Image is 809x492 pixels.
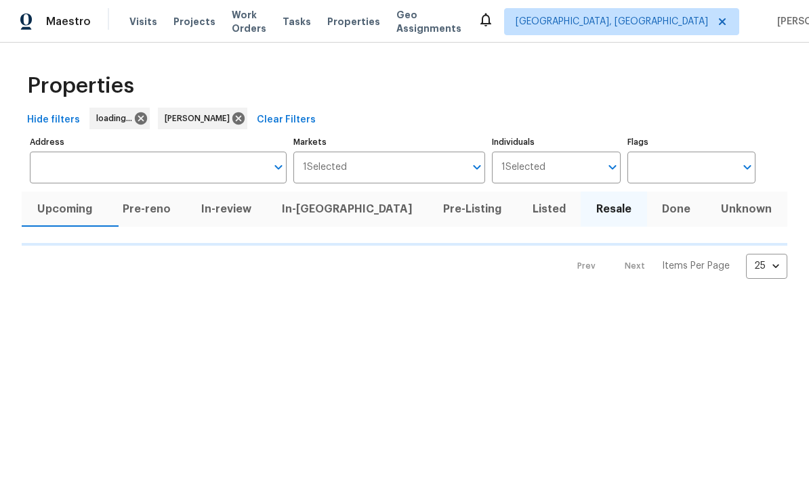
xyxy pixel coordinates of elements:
span: Work Orders [232,8,266,35]
span: Listed [525,200,573,219]
button: Open [269,158,288,177]
span: Unknown [714,200,779,219]
span: [PERSON_NAME] [165,112,235,125]
div: loading... [89,108,150,129]
div: [PERSON_NAME] [158,108,247,129]
span: Hide filters [27,112,80,129]
button: Open [468,158,486,177]
label: Address [30,138,287,146]
p: Items Per Page [662,259,730,273]
button: Clear Filters [251,108,321,133]
button: Hide filters [22,108,85,133]
span: [GEOGRAPHIC_DATA], [GEOGRAPHIC_DATA] [516,15,708,28]
div: 25 [746,248,787,284]
label: Individuals [492,138,620,146]
span: Maestro [46,15,91,28]
span: 1 Selected [501,162,545,173]
span: Properties [27,79,134,93]
span: Pre-Listing [436,200,509,219]
span: Geo Assignments [396,8,461,35]
span: loading... [96,112,138,125]
button: Open [738,158,757,177]
label: Flags [627,138,755,146]
span: In-review [194,200,258,219]
span: Properties [327,15,380,28]
span: Upcoming [30,200,99,219]
span: Visits [129,15,157,28]
span: Clear Filters [257,112,316,129]
nav: Pagination Navigation [564,254,787,279]
span: 1 Selected [303,162,347,173]
span: Resale [589,200,638,219]
span: Projects [173,15,215,28]
span: In-[GEOGRAPHIC_DATA] [275,200,420,219]
button: Open [603,158,622,177]
span: Pre-reno [115,200,178,219]
span: Tasks [283,17,311,26]
span: Done [655,200,698,219]
label: Markets [293,138,486,146]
